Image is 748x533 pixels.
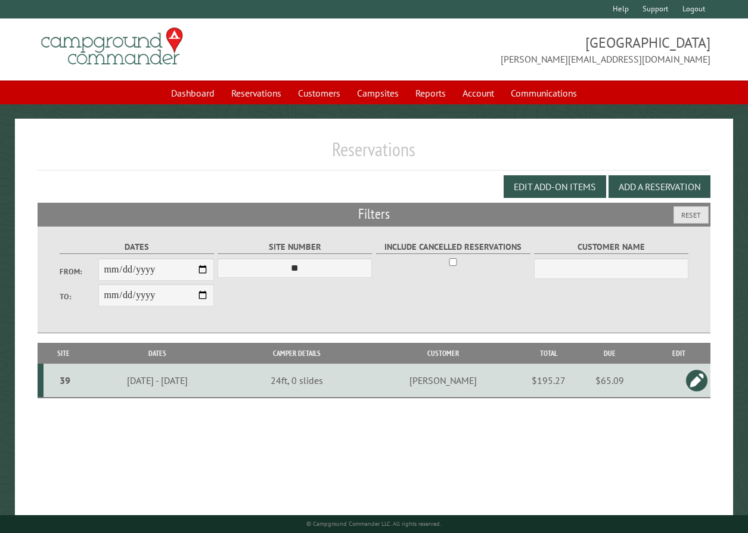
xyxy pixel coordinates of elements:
a: Dashboard [164,82,222,104]
th: Site [44,343,83,364]
label: Customer Name [534,240,688,254]
td: $195.27 [525,364,573,398]
a: Account [455,82,501,104]
small: © Campground Commander LLC. All rights reserved. [306,520,441,528]
td: $65.09 [573,364,647,398]
th: Customer [361,343,525,364]
label: Dates [60,240,214,254]
h2: Filters [38,203,711,225]
a: Reports [408,82,453,104]
th: Due [573,343,647,364]
label: Site Number [218,240,372,254]
th: Edit [647,343,711,364]
div: 39 [48,374,82,386]
label: To: [60,291,98,302]
th: Dates [83,343,232,364]
td: 24ft, 0 slides [232,364,361,398]
a: Campsites [350,82,406,104]
button: Reset [673,206,709,224]
th: Total [525,343,573,364]
a: Reservations [224,82,288,104]
td: [PERSON_NAME] [361,364,525,398]
div: [DATE] - [DATE] [85,374,230,386]
label: Include Cancelled Reservations [376,240,530,254]
h1: Reservations [38,138,711,171]
label: From: [60,266,98,277]
a: Customers [291,82,347,104]
span: [GEOGRAPHIC_DATA] [PERSON_NAME][EMAIL_ADDRESS][DOMAIN_NAME] [374,33,711,66]
img: Campground Commander [38,23,187,70]
th: Camper Details [232,343,361,364]
button: Edit Add-on Items [504,175,606,198]
button: Add a Reservation [609,175,710,198]
a: Communications [504,82,584,104]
